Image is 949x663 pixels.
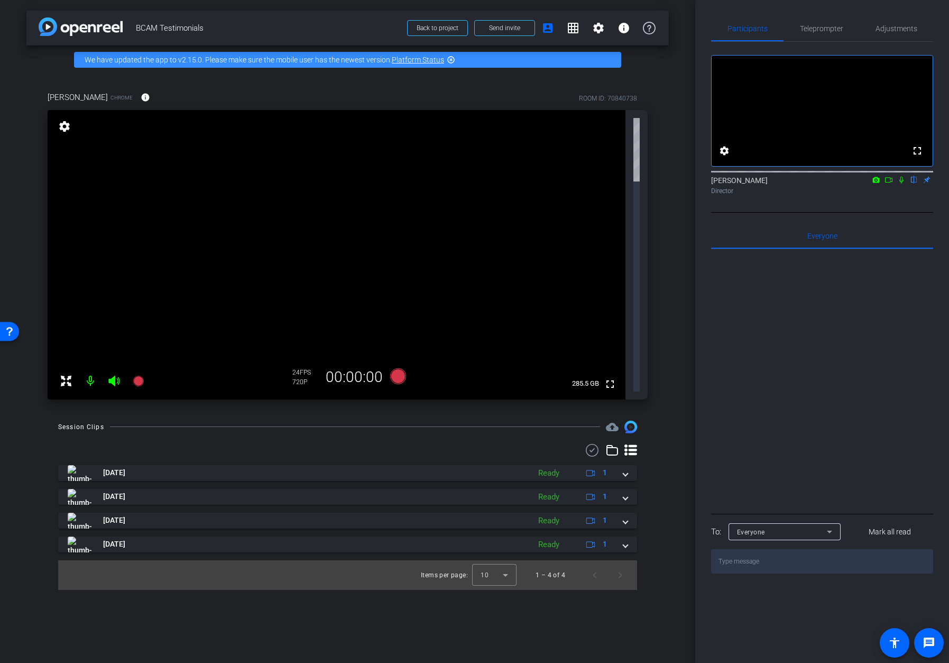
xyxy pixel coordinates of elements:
[800,25,843,32] span: Teleprompter
[103,515,125,526] span: [DATE]
[923,637,935,649] mat-icon: message
[533,539,565,551] div: Ready
[39,17,123,36] img: app-logo
[579,94,637,103] div: ROOM ID: 70840738
[68,513,91,529] img: thumb-nail
[292,378,319,386] div: 720P
[711,186,933,196] div: Director
[68,489,91,505] img: thumb-nail
[603,467,607,478] span: 1
[68,537,91,552] img: thumb-nail
[58,513,637,529] mat-expansion-panel-header: thumb-nail[DATE]Ready1
[489,24,520,32] span: Send invite
[474,20,535,36] button: Send invite
[888,637,901,649] mat-icon: accessibility
[568,377,603,390] span: 285.5 GB
[606,421,619,433] mat-icon: cloud_upload
[711,175,933,196] div: [PERSON_NAME]
[847,522,934,541] button: Mark all read
[624,421,637,433] img: Session clips
[58,422,104,432] div: Session Clips
[58,489,637,505] mat-expansion-panel-header: thumb-nail[DATE]Ready1
[567,22,579,34] mat-icon: grid_on
[737,529,765,536] span: Everyone
[407,20,468,36] button: Back to project
[911,144,924,157] mat-icon: fullscreen
[58,537,637,552] mat-expansion-panel-header: thumb-nail[DATE]Ready1
[618,22,630,34] mat-icon: info
[292,368,319,377] div: 24
[582,562,607,588] button: Previous page
[103,467,125,478] span: [DATE]
[110,94,133,102] span: Chrome
[533,515,565,527] div: Ready
[908,175,920,184] mat-icon: flip
[603,491,607,502] span: 1
[421,570,468,580] div: Items per page:
[718,144,731,157] mat-icon: settings
[392,56,444,64] a: Platform Status
[807,232,837,240] span: Everyone
[141,93,150,102] mat-icon: info
[74,52,621,68] div: We have updated the app to v2.15.0. Please make sure the mobile user has the newest version.
[300,369,311,376] span: FPS
[606,421,619,433] span: Destinations for your clips
[447,56,455,64] mat-icon: highlight_off
[57,120,72,133] mat-icon: settings
[727,25,768,32] span: Participants
[603,539,607,550] span: 1
[48,92,108,103] span: [PERSON_NAME]
[876,25,917,32] span: Adjustments
[103,539,125,550] span: [DATE]
[869,526,911,538] span: Mark all read
[417,24,458,32] span: Back to project
[136,17,401,39] span: BCAM Testimonials
[533,467,565,479] div: Ready
[604,378,616,390] mat-icon: fullscreen
[103,491,125,502] span: [DATE]
[536,570,565,580] div: 1 – 4 of 4
[541,22,554,34] mat-icon: account_box
[711,526,721,538] div: To:
[533,491,565,503] div: Ready
[592,22,605,34] mat-icon: settings
[607,562,633,588] button: Next page
[319,368,390,386] div: 00:00:00
[68,465,91,481] img: thumb-nail
[58,465,637,481] mat-expansion-panel-header: thumb-nail[DATE]Ready1
[603,515,607,526] span: 1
